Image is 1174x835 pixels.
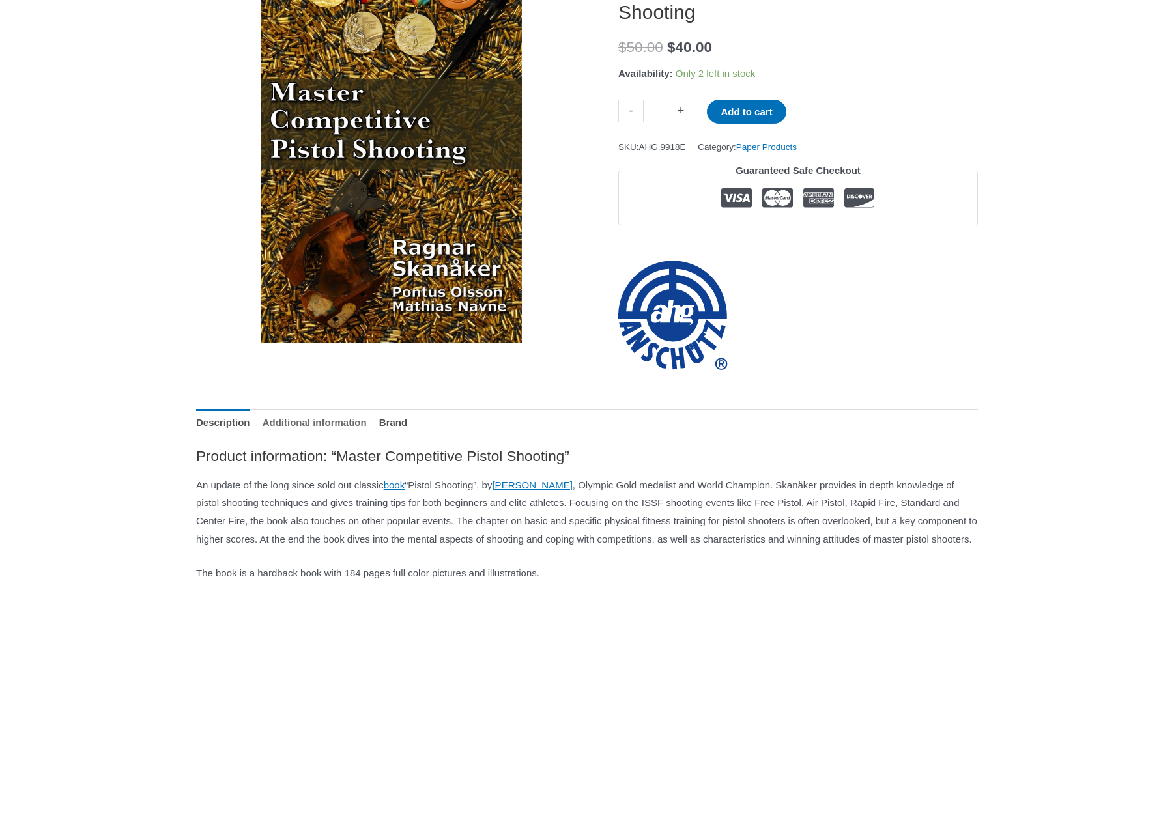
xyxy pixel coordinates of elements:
iframe: Customer reviews powered by Trustpilot [618,235,978,251]
button: Add to cart [707,100,786,124]
p: An update of the long since sold out classic “Pistol Shooting”, by , Olympic Gold medalist and Wo... [196,476,978,548]
span: $ [618,39,627,55]
span: Category: [698,139,797,155]
span: Only 2 left in stock [676,68,756,79]
a: - [618,100,643,122]
a: Brand [379,409,407,437]
iframe: Customer reviews powered by Trustpilot [618,251,978,383]
span: SKU: [618,139,686,155]
span: AHG.9918E [639,142,686,152]
a: [PERSON_NAME] [492,479,572,490]
a: + [668,100,693,122]
a: Description [196,409,250,437]
input: Product quantity [643,100,668,122]
bdi: 50.00 [618,39,663,55]
a: Additional information [263,409,367,437]
a: book [384,479,405,490]
span: $ [667,39,676,55]
h2: Product information: “Master Competitive Pistol Shooting” [196,447,978,466]
bdi: 40.00 [667,39,712,55]
legend: Guaranteed Safe Checkout [730,162,866,180]
a: Paper Products [736,142,797,152]
p: The book is a hardback book with 184 pages full color pictures and illustrations. [196,564,978,582]
span: Availability: [618,68,673,79]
